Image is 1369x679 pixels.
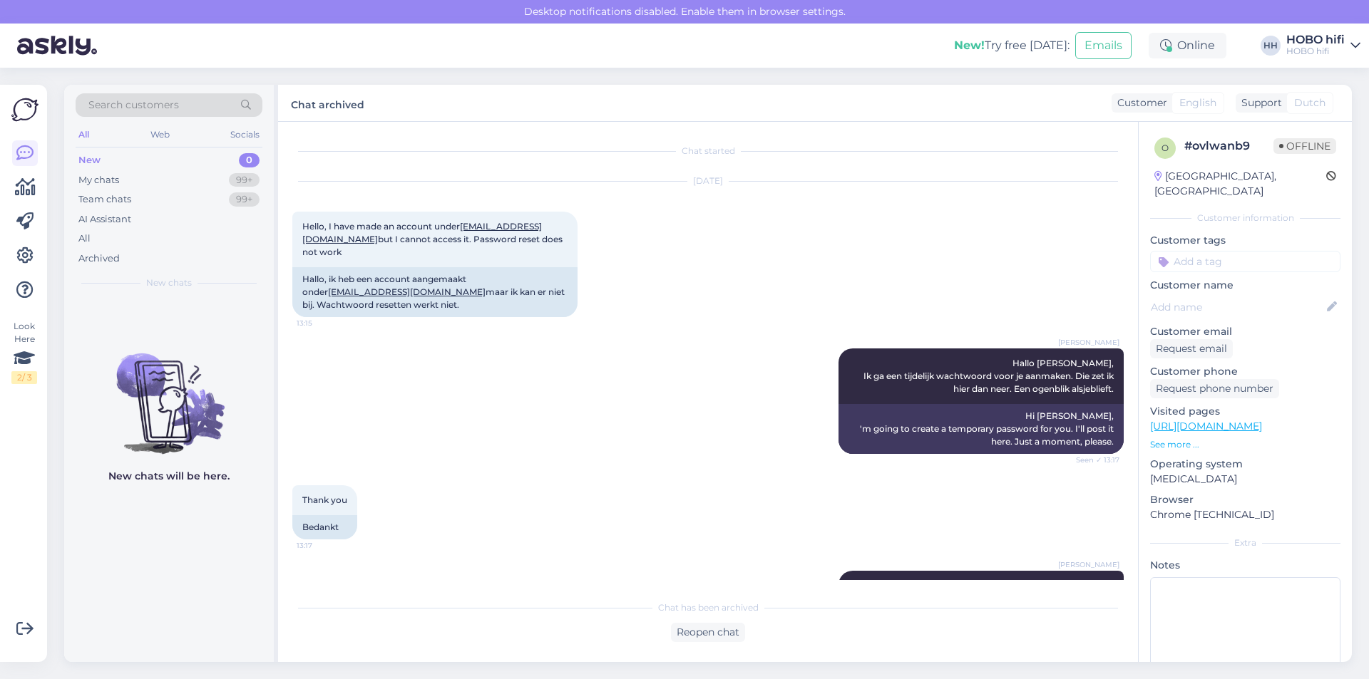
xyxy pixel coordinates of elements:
[954,38,985,52] b: New!
[1184,138,1273,155] div: # ovlwanb9
[1150,472,1340,487] p: [MEDICAL_DATA]
[292,145,1124,157] div: Chat started
[302,221,565,257] span: Hello, I have made an account under but I cannot access it. Password reset does not work
[1149,33,1226,58] div: Online
[78,232,91,246] div: All
[1154,169,1326,199] div: [GEOGRAPHIC_DATA], [GEOGRAPHIC_DATA]
[671,623,745,642] div: Reopen chat
[297,540,350,551] span: 13:17
[1236,95,1282,110] div: Support
[1112,95,1167,110] div: Customer
[1286,46,1345,57] div: HOBO hifi
[1150,420,1262,432] a: [URL][DOMAIN_NAME]
[1150,233,1340,248] p: Customer tags
[146,276,192,289] span: New chats
[292,175,1124,187] div: [DATE]
[1066,455,1119,465] span: Seen ✓ 13:17
[1162,142,1169,153] span: o
[1058,337,1119,348] span: [PERSON_NAME]
[1294,95,1326,110] span: Dutch
[328,286,486,297] a: [EMAIL_ADDRESS][DOMAIN_NAME]
[1286,34,1345,46] div: HOBO hifi
[239,153,260,167] div: 0
[229,192,260,207] div: 99+
[11,371,37,384] div: 2 / 3
[839,404,1124,454] div: Hi [PERSON_NAME], 'm going to create a temporary password for you. I'll post it here. Just a mome...
[1058,559,1119,570] span: [PERSON_NAME]
[291,93,364,113] label: Chat archived
[1261,36,1281,56] div: HH
[227,125,262,144] div: Socials
[292,515,357,539] div: Bedankt
[64,328,274,456] img: No chats
[658,601,759,614] span: Chat has been archived
[78,153,101,167] div: New
[297,318,350,328] span: 13:15
[1150,251,1340,272] input: Add a tag
[78,252,120,266] div: Archived
[1151,299,1324,315] input: Add name
[292,267,578,317] div: Hallo, ik heb een account aangemaakt onder maar ik kan er niet bij. Wachtwoord resetten werkt niet.
[1286,34,1360,57] a: HOBO hifiHOBO hifi
[1150,212,1340,224] div: Customer information
[1150,558,1340,573] p: Notes
[1150,324,1340,339] p: Customer email
[1179,95,1216,110] span: English
[1150,339,1233,358] div: Request email
[1150,404,1340,419] p: Visited pages
[78,173,119,187] div: My chats
[1150,537,1340,549] div: Extra
[1075,32,1132,59] button: Emails
[11,96,39,123] img: Askly Logo
[1150,438,1340,451] p: See more ...
[78,192,131,207] div: Team chats
[863,358,1116,394] span: Hallo [PERSON_NAME], Ik ga een tijdelijk wachtwoord voor je aanmaken. Die zet ik hier dan neer. E...
[78,212,131,227] div: AI Assistant
[76,125,92,144] div: All
[108,469,230,484] p: New chats will be here.
[1150,379,1279,398] div: Request phone number
[1273,138,1336,154] span: Offline
[302,494,347,505] span: Thank you
[954,37,1070,54] div: Try free [DATE]:
[148,125,173,144] div: Web
[88,98,179,113] span: Search customers
[1150,457,1340,472] p: Operating system
[1150,364,1340,379] p: Customer phone
[11,320,37,384] div: Look Here
[1150,278,1340,293] p: Customer name
[1150,507,1340,522] p: Chrome [TECHNICAL_ID]
[229,173,260,187] div: 99+
[1150,492,1340,507] p: Browser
